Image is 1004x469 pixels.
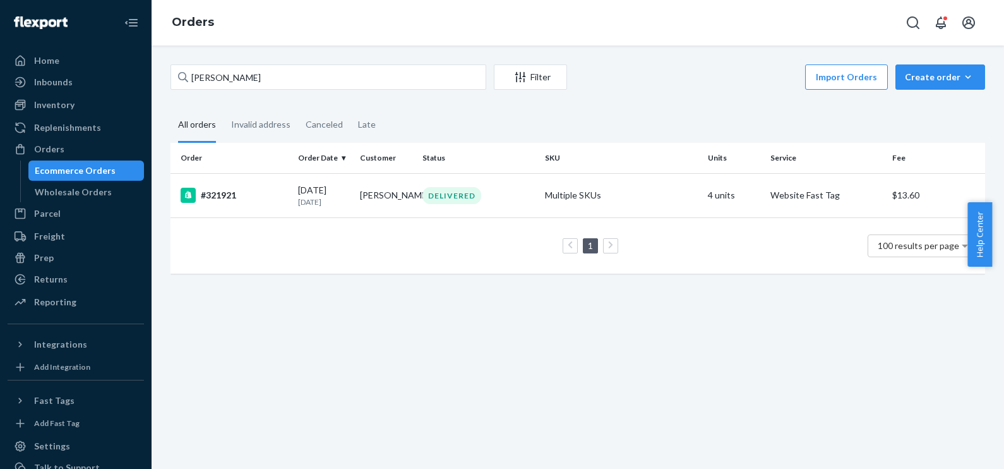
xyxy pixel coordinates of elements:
[178,108,216,143] div: All orders
[34,338,87,351] div: Integrations
[8,416,144,431] a: Add Fast Tag
[703,173,765,217] td: 4 units
[417,143,540,173] th: Status
[8,72,144,92] a: Inbounds
[928,10,953,35] button: Open notifications
[8,248,144,268] a: Prep
[14,16,68,29] img: Flexport logo
[34,394,75,407] div: Fast Tags
[8,391,144,411] button: Fast Tags
[358,108,376,141] div: Late
[355,173,417,217] td: [PERSON_NAME]
[900,10,926,35] button: Open Search Box
[8,360,144,375] a: Add Integration
[967,202,992,267] button: Help Center
[170,64,486,90] input: Search orders
[8,292,144,312] a: Reporting
[35,186,112,198] div: Wholesale Orders
[34,76,73,88] div: Inbounds
[298,184,350,207] div: [DATE]
[34,121,101,134] div: Replenishments
[8,139,144,159] a: Orders
[34,418,80,429] div: Add Fast Tag
[887,173,985,217] td: $13.60
[34,207,61,220] div: Parcel
[422,187,481,204] div: DELIVERED
[8,118,144,138] a: Replenishments
[8,95,144,115] a: Inventory
[34,99,75,111] div: Inventory
[34,54,59,67] div: Home
[770,189,883,202] p: Website Fast Tag
[540,143,703,173] th: SKU
[162,4,224,41] ol: breadcrumbs
[181,188,288,203] div: #321921
[170,143,293,173] th: Order
[34,252,54,264] div: Prep
[805,64,888,90] button: Import Orders
[895,64,985,90] button: Create order
[360,152,412,163] div: Customer
[703,143,765,173] th: Units
[494,71,566,83] div: Filter
[298,197,350,207] p: [DATE]
[28,182,145,202] a: Wholesale Orders
[34,440,70,453] div: Settings
[8,269,144,289] a: Returns
[878,240,959,251] span: 100 results per page
[8,204,144,224] a: Parcel
[8,436,144,456] a: Settings
[35,164,116,177] div: Ecommerce Orders
[119,10,144,35] button: Close Navigation
[306,108,343,141] div: Canceled
[887,143,985,173] th: Fee
[172,15,214,29] a: Orders
[905,71,976,83] div: Create order
[34,230,65,243] div: Freight
[8,226,144,247] a: Freight
[585,240,595,251] a: Page 1 is your current page
[34,143,64,155] div: Orders
[494,64,567,90] button: Filter
[34,296,76,308] div: Reporting
[956,10,981,35] button: Open account menu
[293,143,356,173] th: Order Date
[8,334,144,355] button: Integrations
[34,362,90,372] div: Add Integration
[765,143,888,173] th: Service
[34,273,68,286] div: Returns
[540,173,703,217] td: Multiple SKUs
[28,161,145,181] a: Ecommerce Orders
[231,108,290,141] div: Invalid address
[8,51,144,71] a: Home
